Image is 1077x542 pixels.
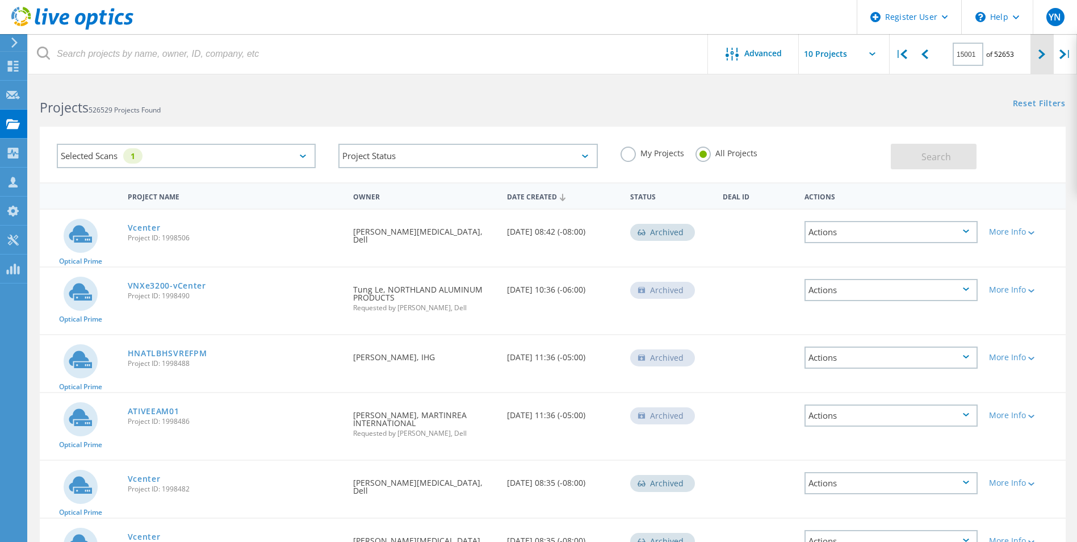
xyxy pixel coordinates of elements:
span: YN [1049,12,1061,22]
div: [DATE] 11:36 (-05:00) [501,393,625,431]
div: Archived [630,224,695,241]
div: Project Name [122,185,348,206]
div: Actions [804,347,978,369]
a: VNXe3200-vCenter [128,282,206,290]
div: Actions [804,279,978,301]
span: Optical Prime [59,441,102,448]
div: Actions [804,472,978,494]
div: [DATE] 08:35 (-08:00) [501,461,625,498]
span: Project ID: 1998488 [128,360,342,367]
span: Project ID: 1998506 [128,235,342,241]
div: Tung Le, NORTHLAND ALUMINUM PRODUCTS [347,268,501,323]
span: Optical Prime [59,383,102,390]
span: Optical Prime [59,509,102,516]
div: [PERSON_NAME], IHG [347,335,501,373]
div: [PERSON_NAME][MEDICAL_DATA], Dell [347,210,501,255]
span: Project ID: 1998486 [128,418,342,425]
svg: \n [975,12,986,22]
a: Vcenter [128,224,161,232]
div: More Info [989,228,1060,236]
a: ATIVEEAM01 [128,407,179,415]
span: Project ID: 1998482 [128,486,342,493]
label: My Projects [621,147,684,157]
a: Reset Filters [1013,99,1066,109]
div: [DATE] 08:42 (-08:00) [501,210,625,247]
div: Actions [804,221,978,243]
span: Advanced [744,49,782,57]
a: HNATLBHSVREFPM [128,349,207,357]
div: Actions [799,185,983,206]
input: Search projects by name, owner, ID, company, etc [28,34,709,74]
div: Deal Id [717,185,799,206]
span: Search [921,151,951,163]
div: 1 [123,148,143,164]
div: [PERSON_NAME][MEDICAL_DATA], Dell [347,461,501,506]
div: | [890,34,913,74]
div: Archived [630,407,695,424]
div: Selected Scans [57,144,316,168]
label: All Projects [695,147,757,157]
span: Project ID: 1998490 [128,293,342,299]
a: Vcenter [128,475,161,483]
div: Project Status [338,144,597,168]
span: Optical Prime [59,258,102,265]
div: Status [625,185,717,206]
div: [PERSON_NAME], MARTINREA INTERNATIONAL [347,393,501,448]
div: [DATE] 11:36 (-05:00) [501,335,625,373]
span: Optical Prime [59,316,102,323]
div: Actions [804,405,978,427]
span: Requested by [PERSON_NAME], Dell [353,305,496,311]
span: of 52653 [986,49,1014,59]
div: More Info [989,479,1060,487]
a: Vcenter [128,533,161,541]
div: [DATE] 10:36 (-06:00) [501,268,625,305]
span: Requested by [PERSON_NAME], Dell [353,430,496,437]
span: 526529 Projects Found [89,105,161,115]
div: More Info [989,411,1060,419]
button: Search [891,144,977,169]
div: Date Created [501,185,625,207]
div: Owner [347,185,501,206]
div: More Info [989,286,1060,294]
div: More Info [989,353,1060,361]
b: Projects [40,98,89,116]
div: Archived [630,282,695,299]
div: Archived [630,349,695,366]
a: Live Optics Dashboard [11,24,133,32]
div: Archived [630,475,695,492]
div: | [1054,34,1077,74]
